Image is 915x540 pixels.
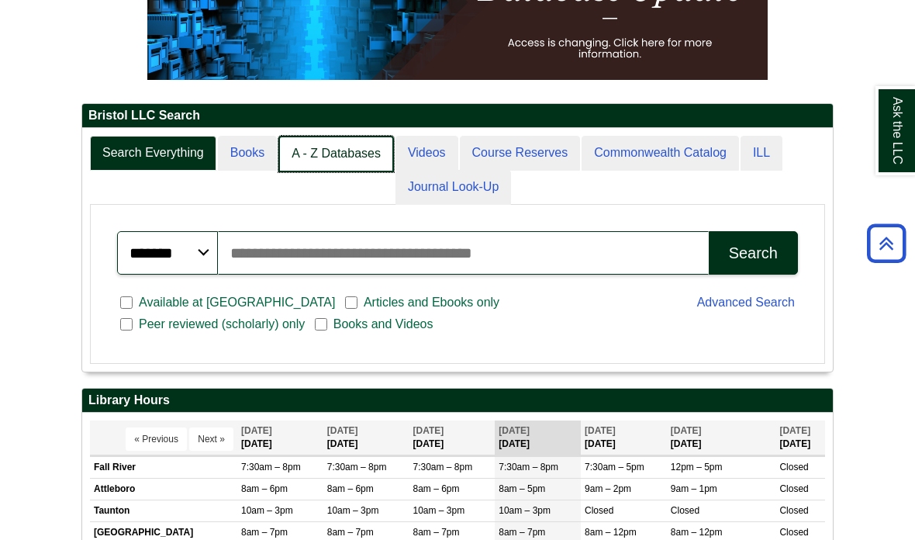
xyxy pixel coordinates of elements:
[90,479,237,500] td: Attleboro
[585,527,637,538] span: 8am – 12pm
[499,425,530,436] span: [DATE]
[779,462,808,472] span: Closed
[585,483,631,494] span: 9am – 2pm
[413,483,460,494] span: 8am – 6pm
[775,421,825,455] th: [DATE]
[495,421,581,455] th: [DATE]
[90,456,237,478] td: Fall River
[327,505,379,516] span: 10am – 3pm
[120,296,133,310] input: Available at [GEOGRAPHIC_DATA]
[241,462,301,472] span: 7:30am – 8pm
[413,505,465,516] span: 10am – 3pm
[90,500,237,522] td: Taunton
[133,293,341,312] span: Available at [GEOGRAPHIC_DATA]
[126,427,187,451] button: « Previous
[413,425,444,436] span: [DATE]
[499,483,545,494] span: 8am – 5pm
[729,244,778,262] div: Search
[409,421,495,455] th: [DATE]
[671,483,717,494] span: 9am – 1pm
[413,462,473,472] span: 7:30am – 8pm
[779,425,810,436] span: [DATE]
[671,505,699,516] span: Closed
[315,317,327,331] input: Books and Videos
[585,462,644,472] span: 7:30am – 5pm
[327,483,374,494] span: 8am – 6pm
[585,425,616,436] span: [DATE]
[779,483,808,494] span: Closed
[120,317,133,331] input: Peer reviewed (scholarly) only
[278,136,394,172] a: A - Z Databases
[357,293,506,312] span: Articles and Ebooks only
[779,527,808,538] span: Closed
[667,421,776,455] th: [DATE]
[460,136,581,171] a: Course Reserves
[133,315,311,334] span: Peer reviewed (scholarly) only
[345,296,357,310] input: Articles and Ebooks only
[671,462,723,472] span: 12pm – 5pm
[327,527,374,538] span: 8am – 7pm
[90,136,216,171] a: Search Everything
[499,527,545,538] span: 8am – 7pm
[671,527,723,538] span: 8am – 12pm
[241,505,293,516] span: 10am – 3pm
[189,427,233,451] button: Next »
[413,527,460,538] span: 8am – 7pm
[582,136,739,171] a: Commonwealth Catalog
[327,462,387,472] span: 7:30am – 8pm
[581,421,667,455] th: [DATE]
[709,231,798,275] button: Search
[241,425,272,436] span: [DATE]
[395,170,511,205] a: Journal Look-Up
[323,421,409,455] th: [DATE]
[779,505,808,516] span: Closed
[585,505,613,516] span: Closed
[327,425,358,436] span: [DATE]
[327,315,440,334] span: Books and Videos
[241,483,288,494] span: 8am – 6pm
[82,389,833,413] h2: Library Hours
[499,462,558,472] span: 7:30am – 8pm
[671,425,702,436] span: [DATE]
[861,233,911,254] a: Back to Top
[499,505,551,516] span: 10am – 3pm
[697,296,795,309] a: Advanced Search
[237,421,323,455] th: [DATE]
[218,136,277,171] a: Books
[395,136,458,171] a: Videos
[241,527,288,538] span: 8am – 7pm
[82,104,833,128] h2: Bristol LLC Search
[741,136,782,171] a: ILL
